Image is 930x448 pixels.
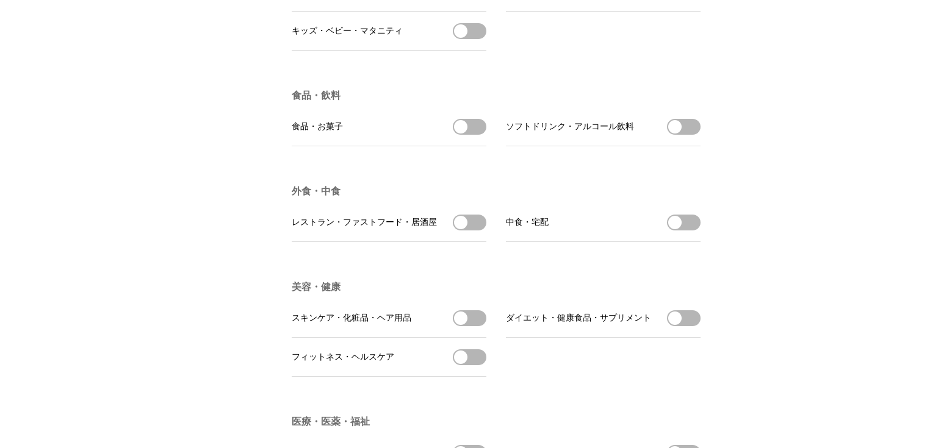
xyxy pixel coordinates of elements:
h3: 外食・中食 [292,185,701,198]
span: キッズ・ベビー・マタニティ [292,26,403,37]
h3: 美容・健康 [292,281,701,294]
h3: 食品・飲料 [292,90,701,102]
span: 中食・宅配 [506,217,549,228]
span: 食品・お菓子 [292,121,343,132]
span: スキンケア・化粧品・ヘア用品 [292,313,411,324]
h3: 医療・医薬・福祉 [292,416,701,428]
span: レストラン・ファストフード・居酒屋 [292,217,437,228]
span: ダイエット・健康食品・サプリメント [506,313,651,324]
span: フィットネス・ヘルスケア [292,352,394,363]
span: ソフトドリンク・アルコール飲料 [506,121,634,132]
